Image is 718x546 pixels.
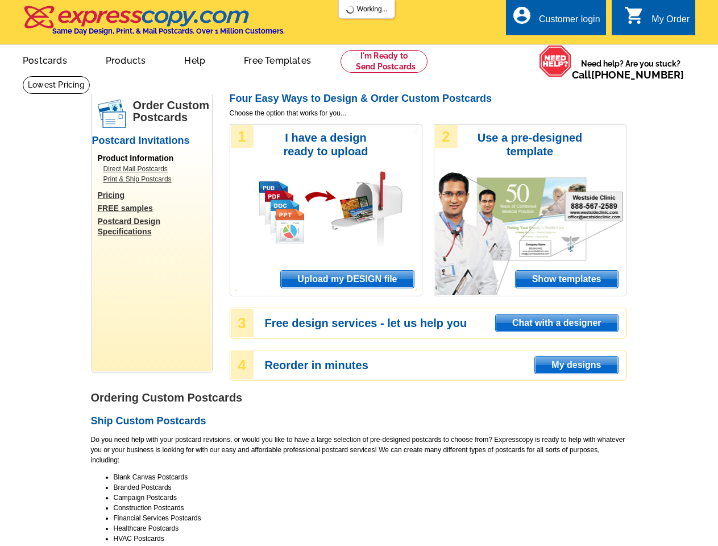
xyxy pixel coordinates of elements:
[114,513,626,523] li: Financial Services Postcards
[496,315,617,332] span: Chat with a designer
[230,108,626,118] span: Choose the option that works for you...
[103,164,206,174] a: Direct Mail Postcards
[535,357,617,374] span: My designs
[572,69,684,81] span: Call
[91,415,626,428] h2: Ship Custom Postcards
[495,314,618,332] a: Chat with a designer
[651,14,690,30] div: My Order
[624,5,645,26] i: shopping_cart
[91,435,626,465] p: Do you need help with your postcard revisions, or would you like to have a large selection of pre...
[91,391,243,404] strong: Ordering Custom Postcards
[539,14,600,30] div: Customer login
[281,271,413,288] span: Upload my DESIGN file
[512,13,600,27] a: account_circle Customer login
[539,45,572,77] img: help
[166,46,223,73] a: Help
[280,270,414,288] a: Upload my DESIGN file
[231,351,254,379] div: 4
[572,58,690,81] span: Need help? Are you stuck?
[98,216,211,237] a: Postcard Design Specifications
[534,356,618,374] a: My designs
[231,125,254,148] div: 1
[98,190,211,200] a: Pricing
[114,493,626,503] li: Campaign Postcards
[591,69,684,81] a: [PHONE_NUMBER]
[268,131,384,158] h3: I have a design ready to upload
[98,100,126,128] img: postcards.png
[515,270,619,288] a: Show templates
[133,100,211,123] h1: Order Custom Postcards
[624,13,690,27] a: shopping_cart My Order
[98,203,211,213] a: FREE samples
[114,523,626,533] li: Healthcare Postcards
[23,14,285,35] a: Same Day Design, Print, & Mail Postcards. Over 1 Million Customers.
[265,318,625,328] h3: Free design services - let us help you
[88,46,164,73] a: Products
[5,46,85,73] a: Postcards
[472,131,588,158] h3: Use a pre-designed template
[516,271,618,288] span: Show templates
[231,309,254,337] div: 3
[512,5,532,26] i: account_circle
[92,135,211,147] h2: Postcard Invitations
[265,360,625,370] h3: Reorder in minutes
[103,174,206,184] a: Print & Ship Postcards
[226,46,329,73] a: Free Templates
[52,27,285,35] h4: Same Day Design, Print, & Mail Postcards. Over 1 Million Customers.
[114,472,626,482] li: Blank Canvas Postcards
[435,125,458,148] div: 2
[98,154,174,163] span: Product Information
[114,482,626,493] li: Branded Postcards
[114,503,626,513] li: Construction Postcards
[346,5,355,14] img: loading...
[230,93,626,105] h2: Four Easy Ways to Design & Order Custom Postcards
[114,533,626,544] li: HVAC Postcards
